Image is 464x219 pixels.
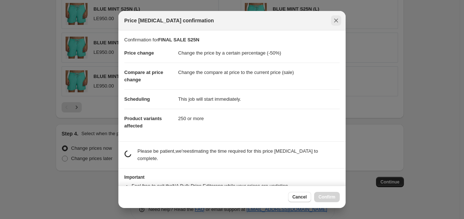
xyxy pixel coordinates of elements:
[132,182,340,190] li: Feel free to exit the NA Bulk Price Editor app while your prices are updating.
[124,96,150,102] span: Scheduling
[288,192,311,202] button: Cancel
[124,17,214,24] span: Price [MEDICAL_DATA] confirmation
[124,50,154,56] span: Price change
[292,194,307,200] span: Cancel
[124,36,340,44] p: Confirmation for
[178,44,340,63] dd: Change the price by a certain percentage (-50%)
[331,15,341,26] button: Close
[124,174,340,180] h3: Important
[178,109,340,128] dd: 250 or more
[137,148,340,162] p: Please be patient, we're estimating the time required for this price [MEDICAL_DATA] to complete.
[178,63,340,82] dd: Change the compare at price to the current price (sale)
[158,37,199,42] b: FINAL SALE S25N
[124,116,162,129] span: Product variants affected
[178,89,340,109] dd: This job will start immediately.
[124,70,163,82] span: Compare at price change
